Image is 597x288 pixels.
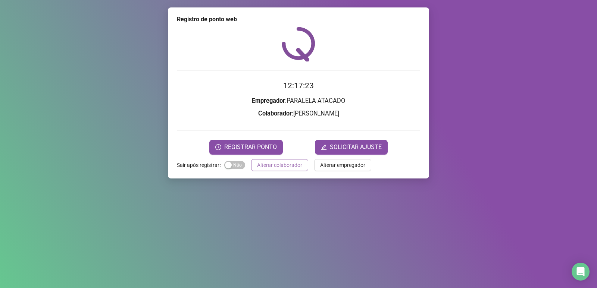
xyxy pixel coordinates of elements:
[224,143,277,152] span: REGISTRAR PONTO
[321,144,327,150] span: edit
[314,159,371,171] button: Alterar empregador
[209,140,283,155] button: REGISTRAR PONTO
[572,263,590,281] div: Open Intercom Messenger
[177,15,420,24] div: Registro de ponto web
[177,96,420,106] h3: : PARALELA ATACADO
[282,27,315,61] img: QRPoint
[215,144,221,150] span: clock-circle
[251,159,308,171] button: Alterar colaborador
[320,161,365,169] span: Alterar empregador
[177,159,224,171] label: Sair após registrar
[330,143,382,152] span: SOLICITAR AJUSTE
[257,161,302,169] span: Alterar colaborador
[258,110,292,117] strong: Colaborador
[315,140,388,155] button: editSOLICITAR AJUSTE
[283,81,314,90] time: 12:17:23
[252,97,285,104] strong: Empregador
[177,109,420,118] h3: : [PERSON_NAME]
